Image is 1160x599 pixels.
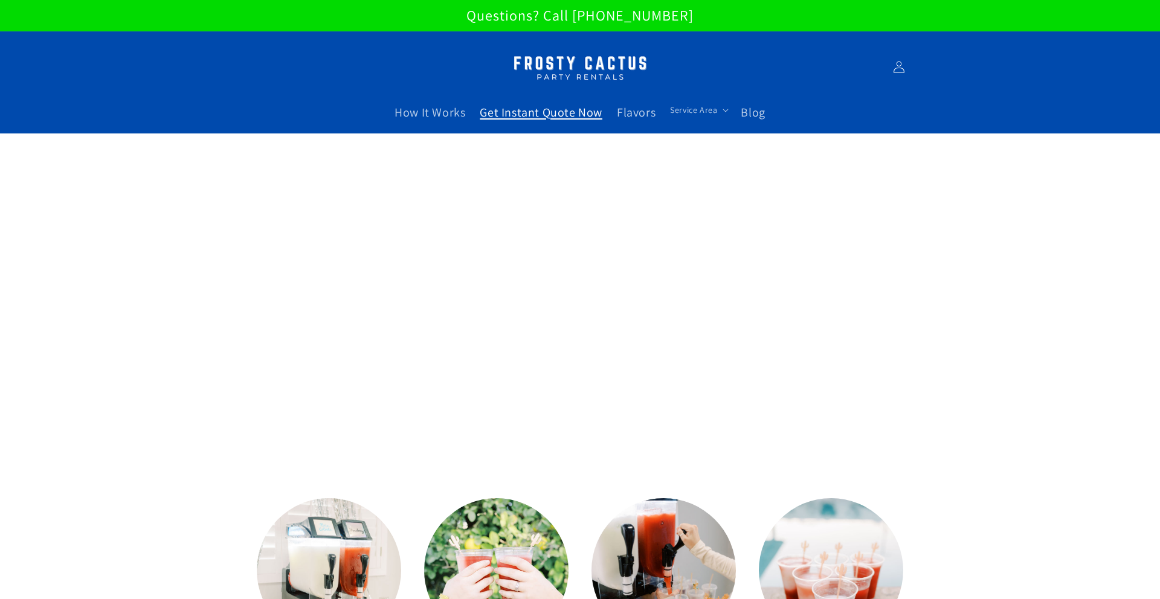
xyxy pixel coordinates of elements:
[610,97,663,127] a: Flavors
[663,97,733,123] summary: Service Area
[670,104,717,115] span: Service Area
[387,97,472,127] a: How It Works
[395,104,465,120] span: How It Works
[741,104,765,120] span: Blog
[733,97,772,127] a: Blog
[472,97,610,127] a: Get Instant Quote Now
[504,48,656,86] img: Margarita Machine Rental in Scottsdale, Phoenix, Tempe, Chandler, Gilbert, Mesa and Maricopa
[480,104,602,120] span: Get Instant Quote Now
[617,104,656,120] span: Flavors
